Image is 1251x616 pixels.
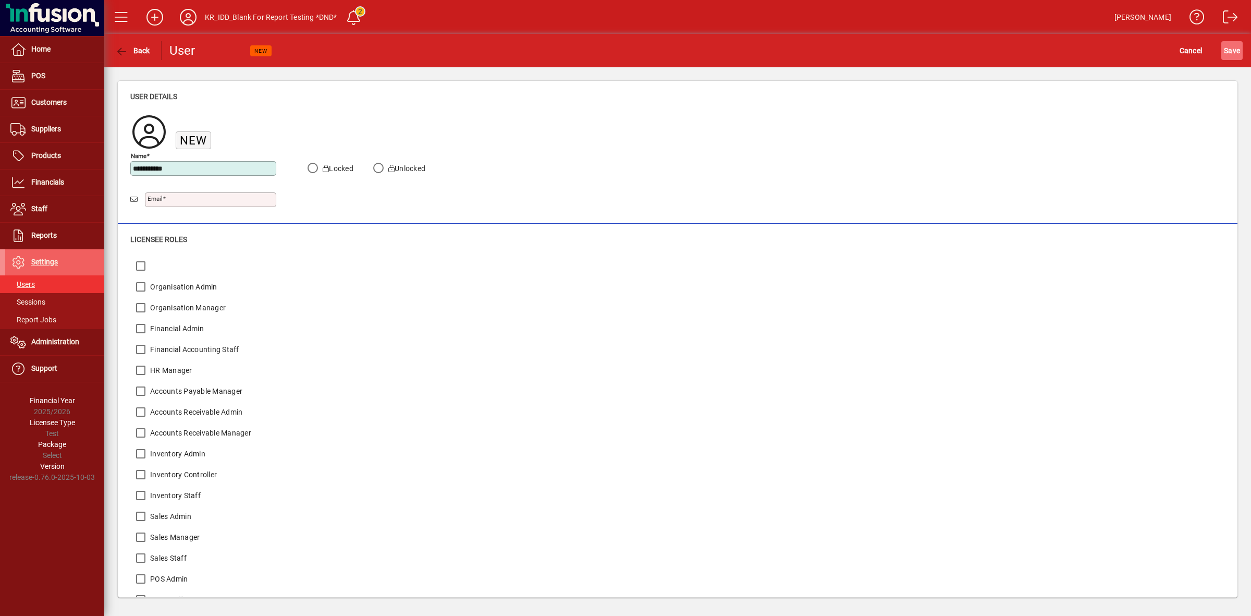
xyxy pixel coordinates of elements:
span: S [1224,46,1228,55]
app-page-header-button: Back [104,41,162,60]
a: Support [5,356,104,382]
span: ave [1224,42,1240,59]
mat-label: Name [131,152,146,159]
a: POS [5,63,104,89]
label: Financial Admin [148,323,204,334]
span: Licensee roles [130,235,187,244]
label: Inventory Controller [148,469,217,480]
label: Locked [321,163,353,174]
span: Sessions [10,298,45,306]
label: Organisation Manager [148,303,226,313]
label: Accounts Receivable Admin [148,407,242,417]
label: Unlocked [386,163,425,174]
span: New [180,134,207,147]
label: HR Manager [148,365,192,376]
span: Reports [31,231,57,239]
a: Reports [5,223,104,249]
div: KR_IDD_Blank For Report Testing *DND* [205,9,337,26]
a: Staff [5,196,104,222]
label: Inventory Staff [148,490,201,501]
a: Logout [1215,2,1238,36]
span: Home [31,45,51,53]
span: Users [10,280,35,288]
a: Suppliers [5,116,104,142]
span: Suppliers [31,125,61,133]
span: Settings [31,258,58,266]
span: POS [31,71,45,80]
a: Financials [5,170,104,196]
label: Sales Staff [148,553,187,563]
span: NEW [254,47,267,54]
button: Cancel [1177,41,1205,60]
a: Knowledge Base [1182,2,1205,36]
span: Report Jobs [10,316,56,324]
label: Financial Accounting Staff [148,344,239,355]
a: Administration [5,329,104,355]
button: Save [1221,41,1243,60]
div: [PERSON_NAME] [1114,9,1171,26]
a: Sessions [5,293,104,311]
span: Products [31,151,61,160]
span: Staff [31,204,47,213]
label: Sales Manager [148,532,200,542]
span: Customers [31,98,67,106]
button: Profile [171,8,205,27]
a: Products [5,143,104,169]
span: User details [130,92,177,101]
span: Administration [31,337,79,346]
button: Back [113,41,153,60]
span: Back [115,46,150,55]
span: Version [40,462,65,470]
label: POS Staff [148,595,183,605]
label: Organisation Admin [148,282,217,292]
label: Sales Admin [148,511,191,522]
label: POS Admin [148,574,188,584]
span: Licensee Type [30,418,75,427]
a: Report Jobs [5,311,104,329]
div: User [169,42,214,59]
label: Accounts Payable Manager [148,386,242,396]
span: Cancel [1180,42,1203,59]
label: Accounts Receivable Manager [148,428,251,438]
a: Customers [5,90,104,116]
label: Inventory Admin [148,449,205,459]
span: Financials [31,178,64,186]
span: Support [31,364,57,372]
mat-label: Email [148,195,163,202]
span: Financial Year [30,396,75,405]
span: Package [38,440,66,449]
button: Add [138,8,171,27]
a: Users [5,275,104,293]
a: Home [5,37,104,63]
